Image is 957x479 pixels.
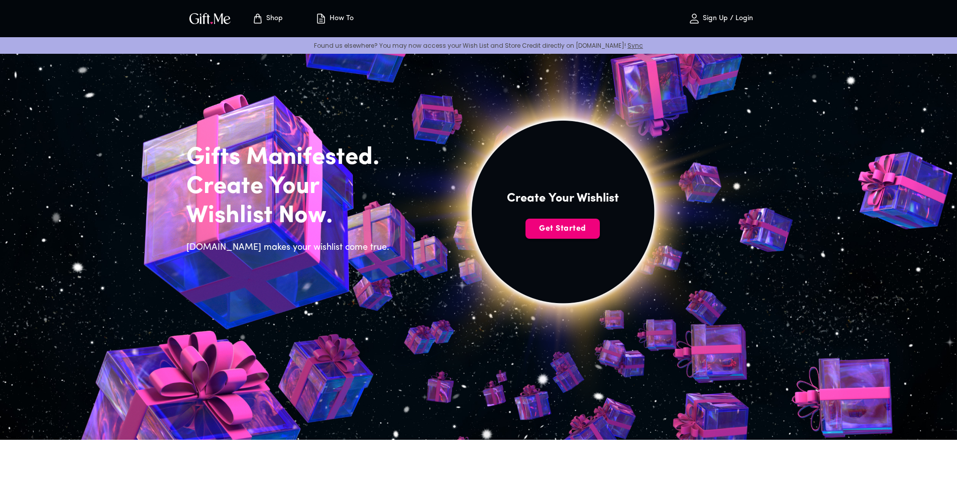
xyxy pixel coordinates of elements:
button: How To [307,3,362,35]
p: Found us elsewhere? You may now access your Wish List and Store Credit directly on [DOMAIN_NAME]! [8,41,949,50]
h2: Create Your [186,172,395,202]
h2: Gifts Manifested. [186,143,395,172]
button: Store page [240,3,295,35]
a: Sync [627,41,643,50]
p: Sign Up / Login [700,15,753,23]
span: Get Started [525,223,600,234]
img: GiftMe Logo [187,11,233,26]
p: How To [327,15,354,23]
button: Get Started [525,219,600,239]
img: how-to.svg [315,13,327,25]
h4: Create Your Wishlist [507,190,619,207]
h2: Wishlist Now. [186,202,395,231]
button: Sign Up / Login [671,3,771,35]
img: hero_sun.png [337,9,789,438]
p: Shop [264,15,283,23]
button: GiftMe Logo [186,13,234,25]
h6: [DOMAIN_NAME] makes your wishlist come true. [186,241,395,255]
